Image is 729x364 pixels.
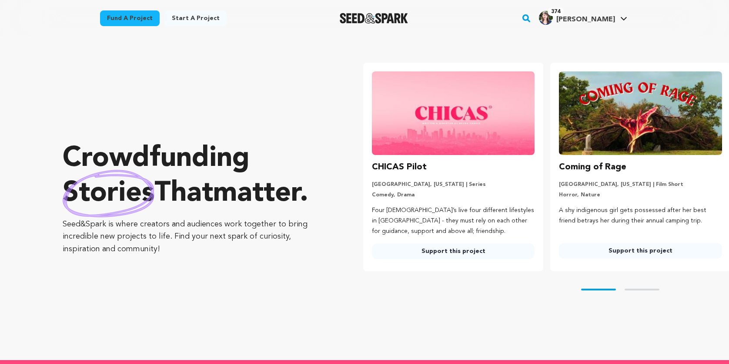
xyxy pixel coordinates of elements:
a: Support this project [372,243,535,259]
span: Emily B.'s Profile [537,9,629,27]
span: 374 [548,7,564,16]
h3: Coming of Rage [559,160,626,174]
a: Start a project [165,10,227,26]
h3: CHICAS Pilot [372,160,427,174]
p: [GEOGRAPHIC_DATA], [US_STATE] | Film Short [559,181,722,188]
p: [GEOGRAPHIC_DATA], [US_STATE] | Series [372,181,535,188]
a: Seed&Spark Homepage [340,13,408,24]
p: Seed&Spark is where creators and audiences work together to bring incredible new projects to life... [63,218,328,256]
span: matter [213,180,300,208]
a: Emily B.'s Profile [537,9,629,25]
p: Horror, Nature [559,192,722,199]
img: Emily.jpg [539,11,553,25]
p: Comedy, Drama [372,192,535,199]
p: Crowdfunding that . [63,142,328,211]
img: Coming of Rage image [559,71,722,155]
a: Fund a project [100,10,160,26]
p: A shy indigenous girl gets possessed after her best friend betrays her during their annual campin... [559,206,722,226]
img: CHICAS Pilot image [372,71,535,155]
a: Support this project [559,243,722,259]
div: Emily B.'s Profile [539,11,615,25]
img: hand sketched image [63,170,154,217]
p: Four [DEMOGRAPHIC_DATA]’s live four different lifestyles in [GEOGRAPHIC_DATA] - they must rely on... [372,206,535,236]
span: [PERSON_NAME] [556,16,615,23]
img: Seed&Spark Logo Dark Mode [340,13,408,24]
